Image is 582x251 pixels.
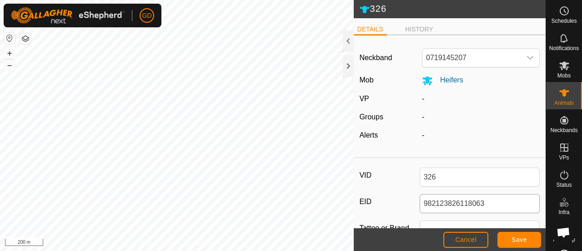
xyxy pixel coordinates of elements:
[512,236,527,243] span: Save
[359,168,419,183] label: VID
[422,49,521,67] span: 0719145207
[433,76,463,84] span: Heifers
[359,95,369,102] label: VP
[359,76,373,84] label: Mob
[554,100,574,106] span: Animals
[551,18,577,24] span: Schedules
[553,237,575,242] span: Heatmap
[4,33,15,44] button: Reset Map
[455,236,477,243] span: Cancel
[401,25,437,34] li: HISTORY
[559,155,569,160] span: VPs
[557,73,571,78] span: Mobs
[497,232,541,248] button: Save
[418,112,543,123] div: -
[141,239,175,247] a: Privacy Policy
[359,52,392,63] label: Neckband
[443,232,488,248] button: Cancel
[359,113,383,121] label: Groups
[549,46,579,51] span: Notifications
[556,182,572,188] span: Status
[186,239,212,247] a: Contact Us
[521,49,539,67] div: dropdown trigger
[359,131,378,139] label: Alerts
[418,130,543,141] div: -
[359,220,419,236] label: Tattoo or Brand
[359,3,546,15] h2: 326
[142,11,152,20] span: GD
[550,128,577,133] span: Neckbands
[422,95,424,102] app-display-virtual-paddock-transition: -
[558,210,569,215] span: Infra
[4,60,15,71] button: –
[20,33,31,44] button: Map Layers
[359,194,419,210] label: EID
[354,25,387,36] li: DETAILS
[4,48,15,59] button: +
[551,220,576,245] div: Open chat
[11,7,125,24] img: Gallagher Logo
